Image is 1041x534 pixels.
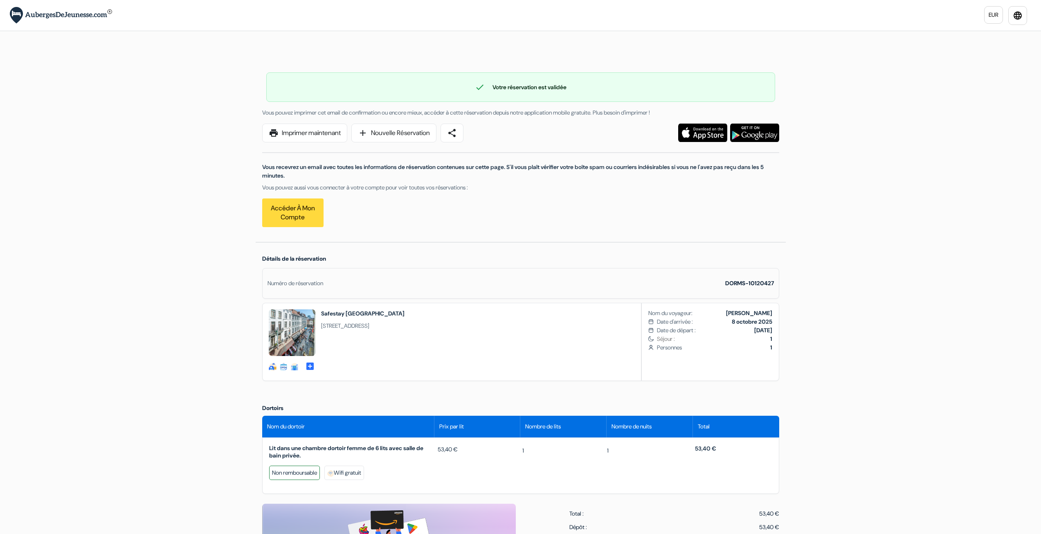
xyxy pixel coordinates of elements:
span: Nombre de lits [525,422,561,431]
img: AubergesDeJeunesse.com [10,7,112,24]
span: 1 [522,446,524,455]
span: Nom du dortoir [267,422,305,431]
b: [PERSON_NAME] [726,309,772,317]
h2: Safestay [GEOGRAPHIC_DATA] [321,309,405,318]
i: language [1013,11,1023,20]
a: addNouvelle Réservation [351,124,436,142]
span: check [475,82,485,92]
span: Séjour : [657,335,772,343]
a: printImprimer maintenant [262,124,347,142]
span: Total [698,422,710,431]
span: Date de départ : [657,326,696,335]
span: Détails de la réservation [262,255,326,262]
span: Personnes [657,343,772,352]
span: 53,40 € [759,509,779,518]
a: share [441,124,463,142]
p: Vous pouvez aussi vous connecter à votre compte pour voir toutes vos réservations : [262,183,779,192]
span: Total : [569,509,584,518]
div: Votre réservation est validée [267,82,775,92]
span: Nom du voyageur: [648,309,693,318]
img: freeWifi.svg [327,470,334,477]
div: Non remboursable [269,466,320,480]
span: Lit dans une chambre dortoir femme de 6 lits avec salle de bain privée. [269,444,435,459]
span: Nombre de nuits [612,422,652,431]
span: 53,40 € [438,445,458,454]
span: [STREET_ADDRESS] [321,322,405,330]
img: Téléchargez l'application gratuite [730,124,779,142]
img: Téléchargez l'application gratuite [678,124,727,142]
span: Dépôt : [569,523,587,532]
div: Numéro de réservation [268,279,323,288]
span: 53,40 € [695,445,716,452]
span: Dortoirs [262,404,283,412]
strong: DORMS-10120427 [725,279,774,287]
b: 1 [770,344,772,351]
a: add_box [305,361,315,370]
span: Vous pouvez imprimer cet email de confirmation ou encore mieux, accéder à cette réservation depui... [262,109,650,116]
b: 8 octobre 2025 [732,318,772,325]
a: Accéder à mon compte [262,198,324,227]
span: 1 [607,446,609,455]
b: 1 [770,335,772,342]
span: Prix par lit [439,422,464,431]
span: add [358,128,368,138]
b: [DATE] [754,327,772,334]
span: Date d'arrivée : [657,318,693,326]
a: EUR [984,6,1003,24]
div: Wifi gratuit [324,466,364,480]
div: 53,40 € [759,523,779,532]
img: _58945_16025927584353.jpg [269,309,315,356]
span: print [269,128,279,138]
p: Vous recevrez un email avec toutes les informations de réservation contenues sur cette page. S'il... [262,163,779,180]
a: language [1008,6,1027,25]
span: share [447,128,457,138]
